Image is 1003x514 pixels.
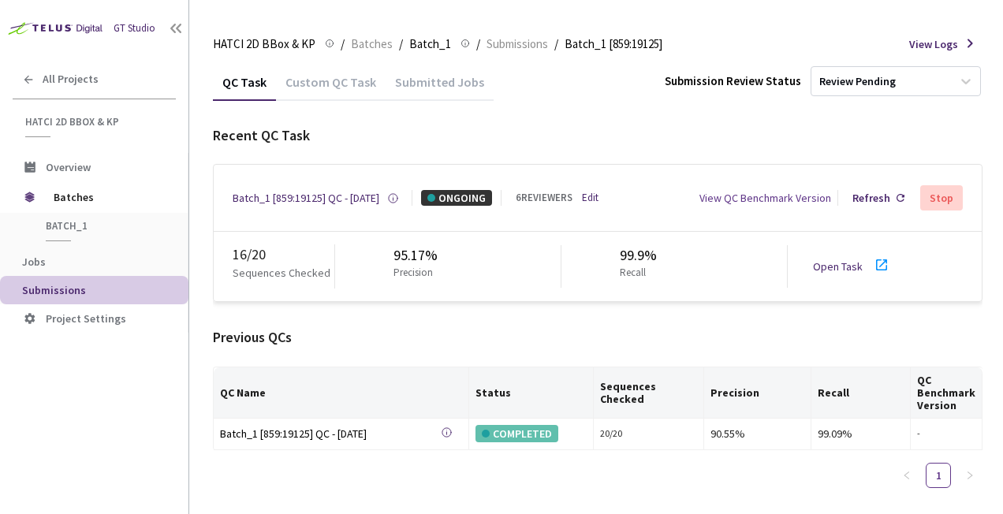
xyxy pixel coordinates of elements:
[565,35,662,54] span: Batch_1 [859:19125]
[213,35,315,54] span: HATCI 2D BBox & KP
[909,36,958,52] span: View Logs
[811,367,911,419] th: Recall
[220,425,441,442] div: Batch_1 [859:19125] QC - [DATE]
[54,181,162,213] span: Batches
[965,471,975,480] span: right
[852,190,890,206] div: Refresh
[926,463,951,488] li: 1
[927,464,950,487] a: 1
[902,471,912,480] span: left
[233,190,379,206] a: Batch_1 [859:19125] QC - [DATE]
[554,35,558,54] li: /
[818,425,904,442] div: 99.09%
[957,463,982,488] button: right
[620,245,657,266] div: 99.9%
[710,425,804,442] div: 90.55%
[704,367,811,419] th: Precision
[487,35,548,54] span: Submissions
[620,266,651,281] p: Recall
[214,367,469,419] th: QC Name
[421,190,492,206] div: ONGOING
[220,425,441,443] a: Batch_1 [859:19125] QC - [DATE]
[594,367,704,419] th: Sequences Checked
[25,115,166,128] span: HATCI 2D BBox & KP
[483,35,551,52] a: Submissions
[22,255,46,269] span: Jobs
[46,219,162,233] span: Batch_1
[386,74,494,101] div: Submitted Jobs
[213,125,982,146] div: Recent QC Task
[393,266,433,281] p: Precision
[819,74,896,89] div: Review Pending
[233,265,330,281] p: Sequences Checked
[475,425,558,442] div: COMPLETED
[930,192,953,204] div: Stop
[813,259,863,274] a: Open Task
[233,244,334,265] div: 16 / 20
[114,21,155,36] div: GT Studio
[894,463,919,488] li: Previous Page
[894,463,919,488] button: left
[699,190,831,206] div: View QC Benchmark Version
[276,74,386,101] div: Custom QC Task
[399,35,403,54] li: /
[600,426,697,441] div: 20 / 20
[43,73,99,86] span: All Projects
[22,283,86,297] span: Submissions
[957,463,982,488] li: Next Page
[476,35,480,54] li: /
[213,327,982,348] div: Previous QCs
[46,311,126,326] span: Project Settings
[469,367,594,419] th: Status
[911,367,982,419] th: QC Benchmark Version
[341,35,345,54] li: /
[348,35,396,52] a: Batches
[917,426,975,441] div: -
[393,245,439,266] div: 95.17%
[351,35,393,54] span: Batches
[665,73,801,89] div: Submission Review Status
[46,160,91,174] span: Overview
[582,191,598,206] a: Edit
[516,191,572,206] div: 6 REVIEWERS
[409,35,451,54] span: Batch_1
[213,74,276,101] div: QC Task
